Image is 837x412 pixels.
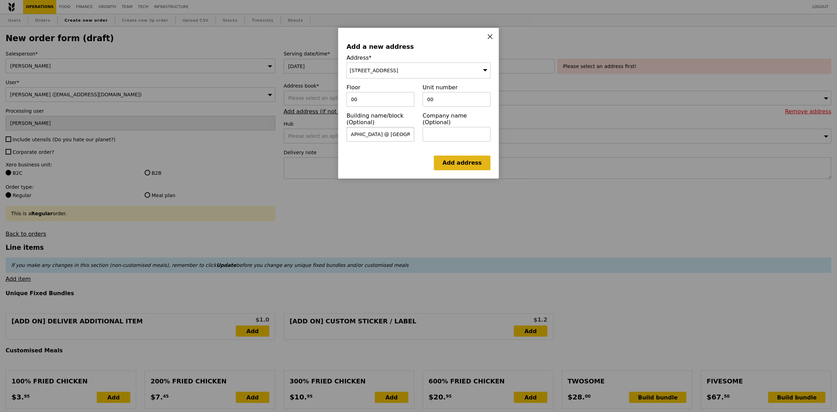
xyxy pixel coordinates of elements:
[347,54,490,61] label: Address*
[347,84,414,91] label: Floor
[434,156,490,170] a: Add address
[423,112,490,126] label: Company name (Optional)
[347,112,414,126] label: Building name/block (Optional)
[423,84,490,91] label: Unit number
[350,68,398,73] span: [STREET_ADDRESS]
[347,42,490,52] div: Add a new address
